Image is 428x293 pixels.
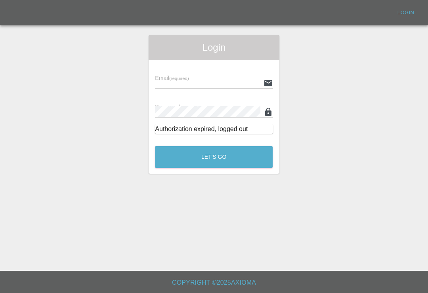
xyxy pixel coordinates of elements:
span: Password [155,104,199,110]
div: Authorization expired, logged out [155,124,273,134]
button: Let's Go [155,146,273,168]
span: Email [155,75,189,81]
a: Login [393,7,418,19]
small: (required) [180,105,200,110]
h6: Copyright © 2025 Axioma [6,277,422,288]
small: (required) [169,76,189,81]
span: Login [155,41,273,54]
